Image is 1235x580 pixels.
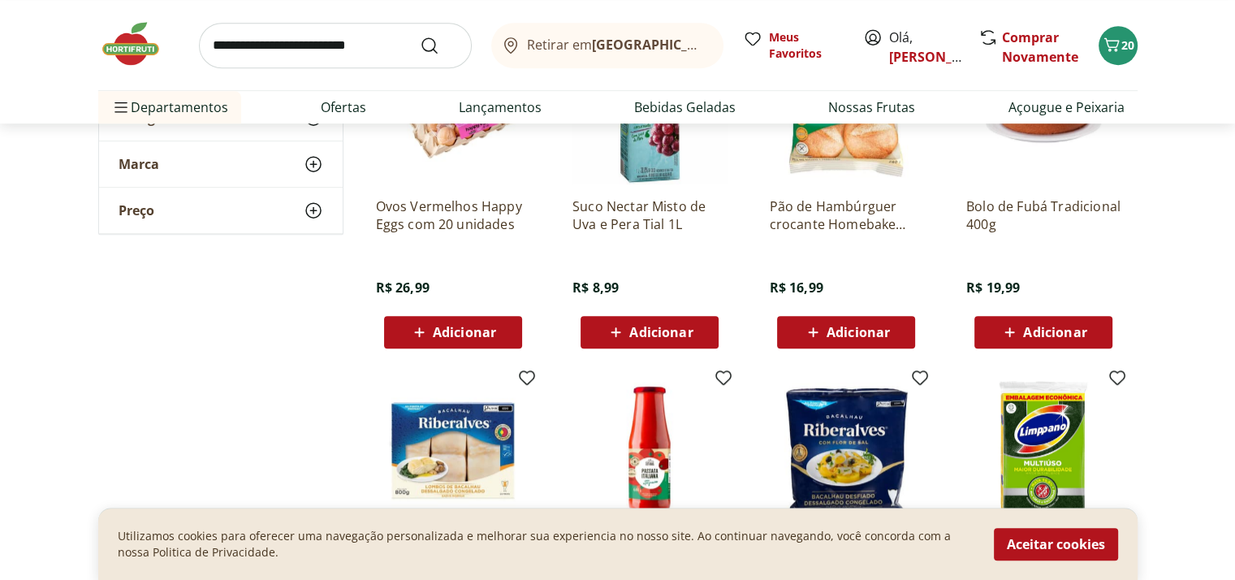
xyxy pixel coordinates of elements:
a: Açougue e Peixaria [1008,97,1124,117]
a: Meus Favoritos [743,29,844,62]
a: Bebidas Geladas [634,97,736,117]
button: Preço [99,188,343,234]
span: Adicionar [433,326,496,339]
span: Meus Favoritos [769,29,844,62]
a: Bolo de Fubá Tradicional 400g [966,197,1121,233]
a: Ovos Vermelhos Happy Eggs com 20 unidades [376,197,530,233]
button: Carrinho [1099,26,1138,65]
img: Passata de Tomate Italiano com Manjericão Natural da Terra 680g [572,374,727,529]
img: Esponja de Limpeza Multiuso Limppano 4 unidades [966,374,1121,529]
a: Suco Nectar Misto de Uva e Pera Tial 1L [572,197,727,233]
a: Pão de Hambúrguer crocante Homebake 260g [769,197,923,233]
span: Departamentos [111,88,228,127]
img: Bacalhau Dessalgado Morhua Congelado Riberalves 400G [769,374,923,529]
span: Adicionar [629,326,693,339]
a: Ofertas [321,97,366,117]
img: Hortifruti [98,19,179,68]
button: Menu [111,88,131,127]
span: Marca [119,157,159,173]
a: Comprar Novamente [1002,28,1078,66]
img: Lombo de bacalhau congelado Riberalves 800g [376,374,530,529]
span: R$ 8,99 [572,279,619,296]
button: Adicionar [777,316,915,348]
button: Adicionar [384,316,522,348]
span: 20 [1121,37,1134,53]
span: Adicionar [1023,326,1086,339]
span: R$ 26,99 [376,279,430,296]
span: R$ 16,99 [769,279,823,296]
b: [GEOGRAPHIC_DATA]/[GEOGRAPHIC_DATA] [592,36,866,54]
span: Adicionar [827,326,890,339]
span: Retirar em [527,37,706,52]
input: search [199,23,472,68]
span: Olá, [889,28,961,67]
button: Aceitar cookies [994,528,1118,561]
button: Adicionar [581,316,719,348]
button: Retirar em[GEOGRAPHIC_DATA]/[GEOGRAPHIC_DATA] [491,23,723,68]
a: [PERSON_NAME] [889,48,995,66]
span: R$ 19,99 [966,279,1020,296]
p: Utilizamos cookies para oferecer uma navegação personalizada e melhorar sua experiencia no nosso ... [118,528,974,561]
button: Submit Search [420,36,459,55]
span: Preço [119,203,154,219]
button: Adicionar [974,316,1112,348]
button: Marca [99,142,343,188]
a: Nossas Frutas [828,97,915,117]
a: Lançamentos [459,97,542,117]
